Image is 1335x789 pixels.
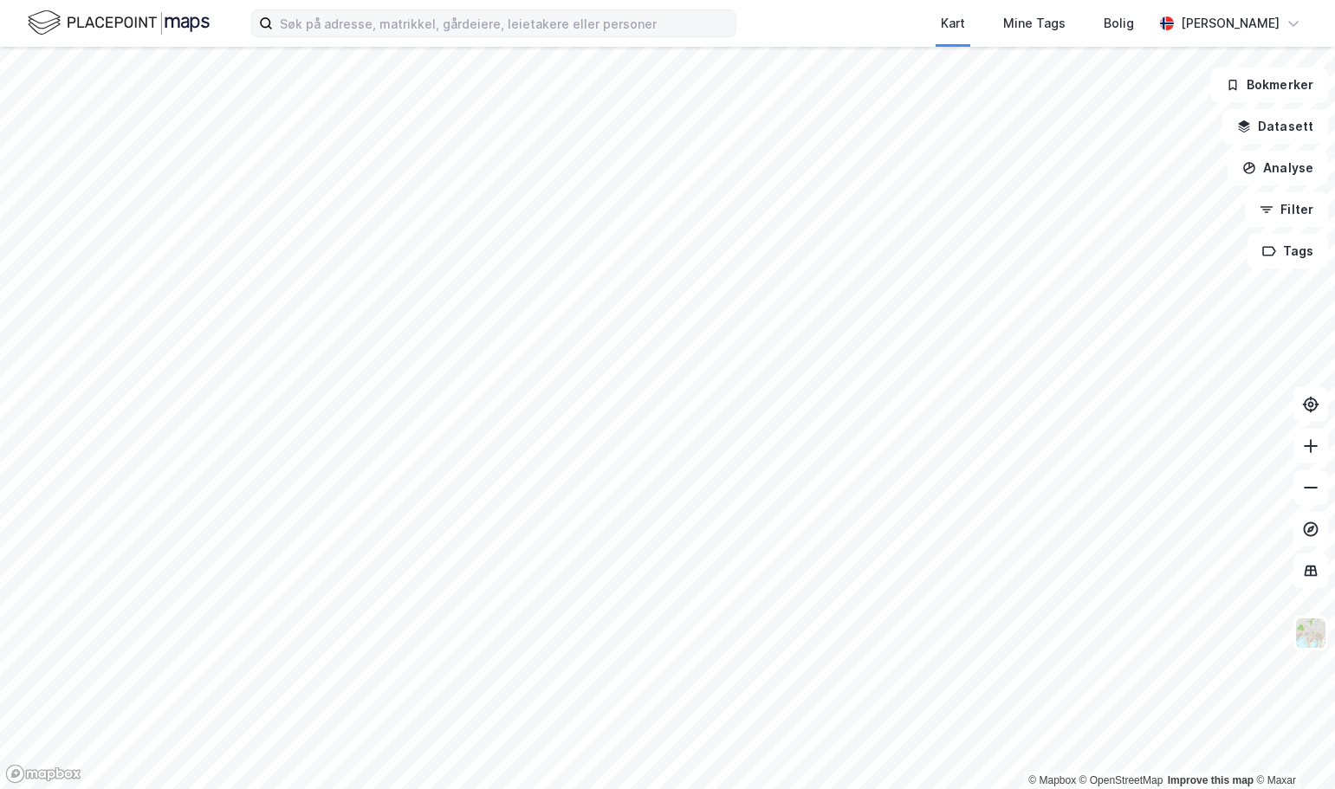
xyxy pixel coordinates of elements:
[1104,13,1134,34] div: Bolig
[1079,774,1163,786] a: OpenStreetMap
[1248,706,1335,789] iframe: Chat Widget
[1211,68,1328,102] button: Bokmerker
[1028,774,1076,786] a: Mapbox
[5,764,81,784] a: Mapbox homepage
[941,13,965,34] div: Kart
[1248,234,1328,268] button: Tags
[1245,192,1328,227] button: Filter
[1222,109,1328,144] button: Datasett
[1294,617,1327,650] img: Z
[1248,706,1335,789] div: Kontrollprogram for chat
[273,10,736,36] input: Søk på adresse, matrikkel, gårdeiere, leietakere eller personer
[1003,13,1066,34] div: Mine Tags
[28,8,210,38] img: logo.f888ab2527a4732fd821a326f86c7f29.svg
[1228,151,1328,185] button: Analyse
[1181,13,1280,34] div: [PERSON_NAME]
[1168,774,1254,786] a: Improve this map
